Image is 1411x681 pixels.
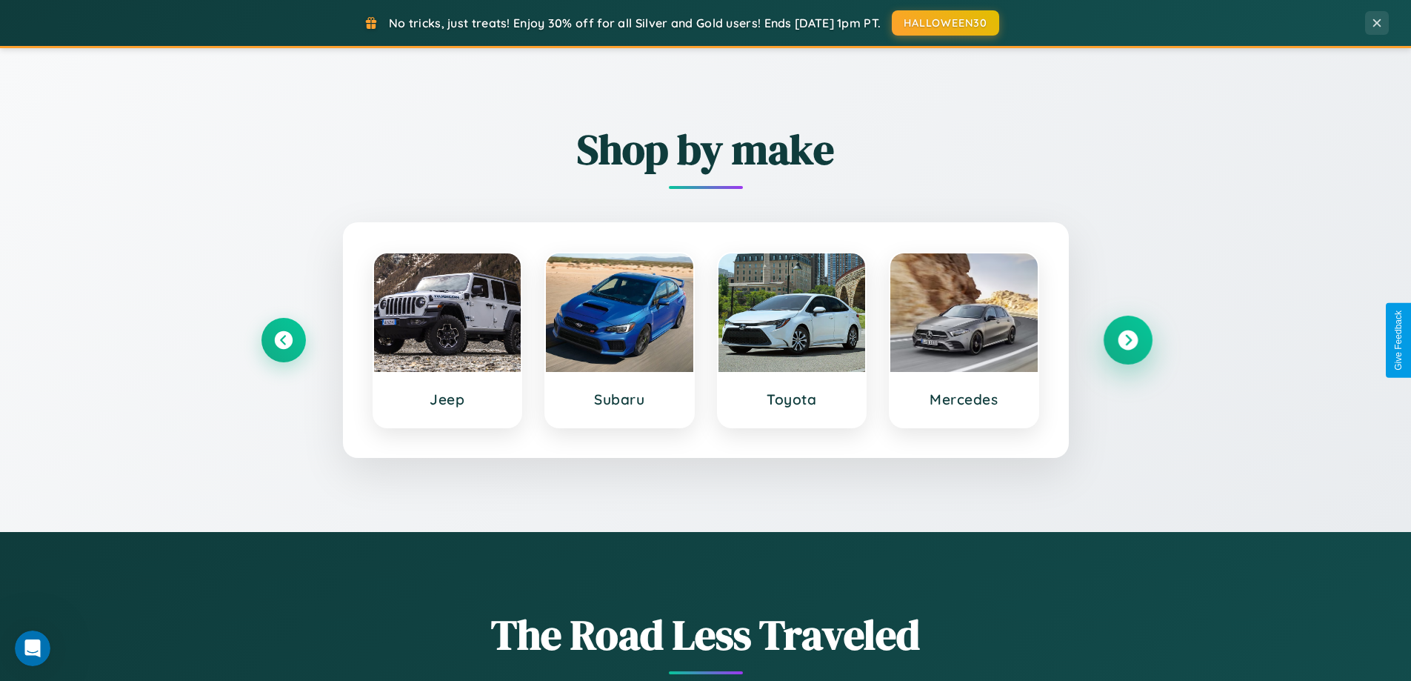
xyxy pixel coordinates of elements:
h3: Jeep [389,391,507,408]
h1: The Road Less Traveled [261,606,1150,663]
span: No tricks, just treats! Enjoy 30% off for all Silver and Gold users! Ends [DATE] 1pm PT. [389,16,881,30]
div: Give Feedback [1393,310,1404,371]
h3: Toyota [733,391,851,408]
h3: Mercedes [905,391,1023,408]
button: HALLOWEEN30 [892,10,999,36]
h2: Shop by make [261,121,1150,178]
h3: Subaru [561,391,678,408]
iframe: Intercom live chat [15,631,50,666]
